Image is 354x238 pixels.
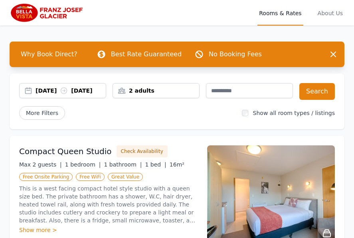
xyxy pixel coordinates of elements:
[104,161,142,168] span: 1 bathroom |
[76,173,105,181] span: Free WiFi
[299,83,335,100] button: Search
[19,106,65,120] span: More Filters
[209,50,262,59] p: No Booking Fees
[65,161,101,168] span: 1 bedroom |
[10,3,86,22] img: Bella Vista Franz Josef Glacier
[253,110,335,116] label: Show all room types / listings
[19,146,112,157] h3: Compact Queen Studio
[19,184,198,224] p: This is a west facing compact hotel style studio with a queen size bed. The private bathroom has ...
[19,161,62,168] span: Max 2 guests |
[117,145,168,157] button: Check Availability
[108,173,143,181] span: Great Value
[170,161,184,168] span: 16m²
[14,46,84,62] span: Why Book Direct?
[111,50,182,59] p: Best Rate Guaranteed
[145,161,166,168] span: 1 bed |
[19,226,198,234] div: Show more >
[113,87,199,95] div: 2 adults
[19,173,73,181] span: Free Onsite Parking
[36,87,106,95] div: [DATE] [DATE]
